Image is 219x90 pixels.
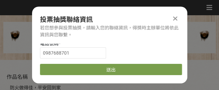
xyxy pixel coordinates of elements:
span: 電話號碼 [40,41,58,46]
div: 投票抽獎聯絡資訊 [40,15,179,24]
button: 送出 [40,64,182,75]
span: 作品名稱 [7,74,28,80]
div: 若您想參與投票抽獎，請輸入您的聯絡資訊，得獎時主辦單位將依此資訊與您聯繫。 [40,24,179,38]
